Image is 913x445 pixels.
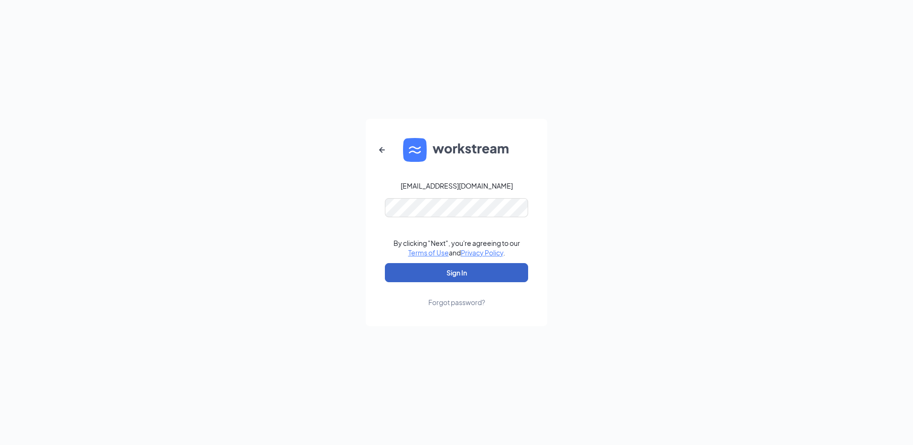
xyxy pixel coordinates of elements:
[403,138,510,162] img: WS logo and Workstream text
[376,144,388,156] svg: ArrowLeftNew
[461,248,503,257] a: Privacy Policy
[408,248,449,257] a: Terms of Use
[428,297,485,307] div: Forgot password?
[401,181,513,191] div: [EMAIL_ADDRESS][DOMAIN_NAME]
[371,138,393,161] button: ArrowLeftNew
[393,238,520,257] div: By clicking "Next", you're agreeing to our and .
[385,263,528,282] button: Sign In
[428,282,485,307] a: Forgot password?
